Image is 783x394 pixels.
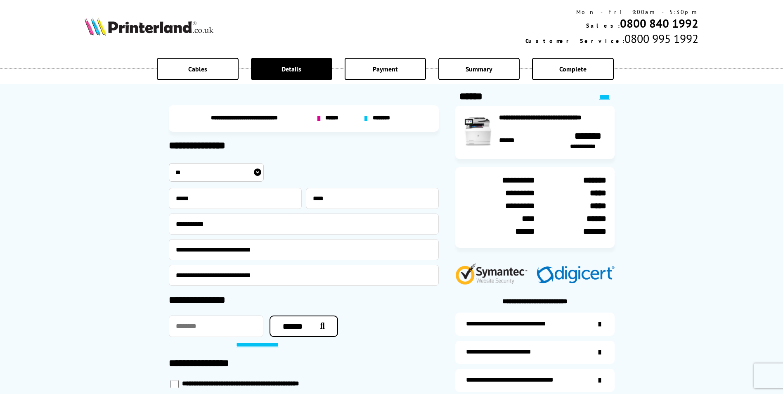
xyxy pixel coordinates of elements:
a: items-arrive [455,341,615,364]
a: 0800 840 1992 [620,16,698,31]
img: Printerland Logo [85,17,213,36]
span: Sales: [586,22,620,29]
span: Details [282,65,301,73]
span: 0800 995 1992 [625,31,698,46]
span: Customer Service: [525,37,625,45]
div: Mon - Fri 9:00am - 5:30pm [525,8,698,16]
span: Summary [466,65,492,73]
a: additional-ink [455,313,615,336]
span: Cables [188,65,207,73]
a: additional-cables [455,369,615,392]
span: Payment [373,65,398,73]
span: Complete [559,65,587,73]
